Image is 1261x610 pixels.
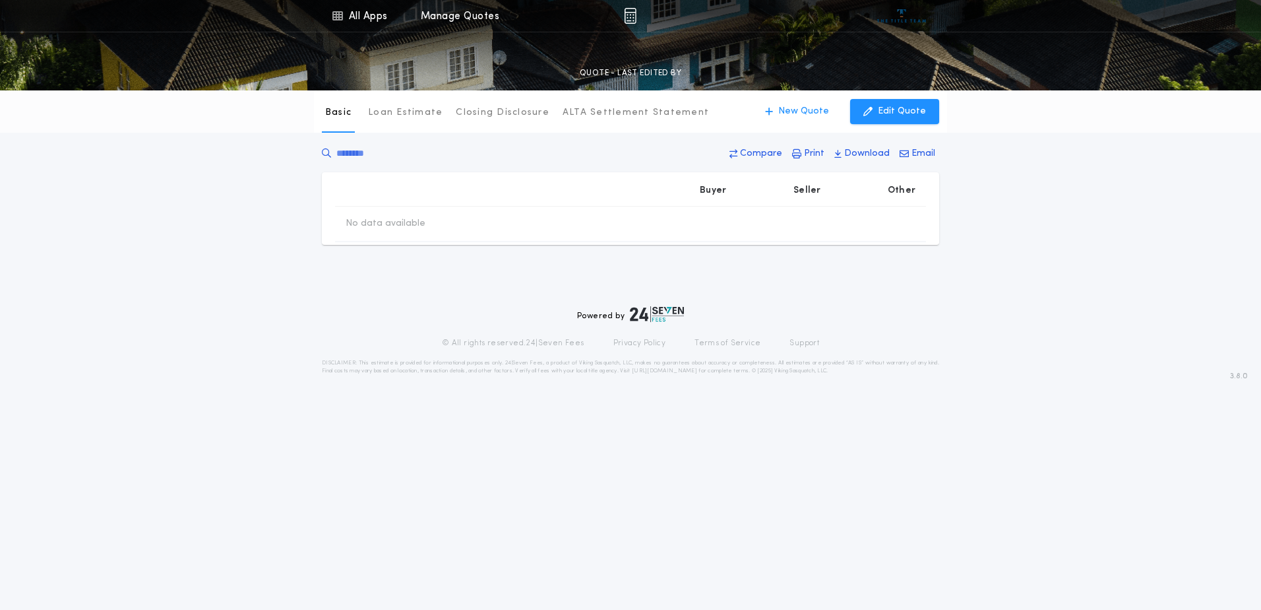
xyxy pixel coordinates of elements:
[322,359,939,375] p: DISCLAIMER: This estimate is provided for informational purposes only. 24|Seven Fees, a product o...
[700,184,726,197] p: Buyer
[804,147,824,160] p: Print
[325,106,352,119] p: Basic
[725,142,786,166] button: Compare
[456,106,549,119] p: Closing Disclosure
[1230,370,1248,382] span: 3.8.0
[911,147,935,160] p: Email
[740,147,782,160] p: Compare
[793,184,821,197] p: Seller
[877,9,927,22] img: vs-icon
[789,338,819,349] a: Support
[630,306,684,322] img: logo
[788,142,828,166] button: Print
[577,306,684,322] div: Powered by
[694,338,760,349] a: Terms of Service
[844,147,890,160] p: Download
[368,106,443,119] p: Loan Estimate
[888,184,915,197] p: Other
[752,99,842,124] button: New Quote
[563,106,709,119] p: ALTA Settlement Statement
[335,207,436,241] td: No data available
[613,338,666,349] a: Privacy Policy
[830,142,894,166] button: Download
[442,338,584,349] p: © All rights reserved. 24|Seven Fees
[778,105,829,118] p: New Quote
[624,8,636,24] img: img
[632,368,697,374] a: [URL][DOMAIN_NAME]
[896,142,939,166] button: Email
[850,99,939,124] button: Edit Quote
[878,105,926,118] p: Edit Quote
[580,67,681,80] p: QUOTE - LAST EDITED BY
